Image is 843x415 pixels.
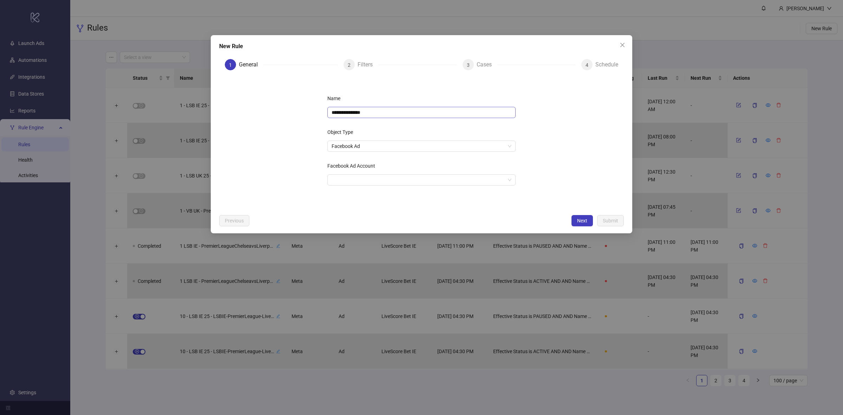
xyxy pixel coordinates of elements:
span: 2 [348,62,351,68]
button: Close [617,39,628,51]
span: 4 [586,62,588,68]
label: Object Type [327,127,358,138]
div: Filters [358,59,378,70]
div: Cases [477,59,497,70]
button: Submit [597,215,624,226]
label: Name [327,93,345,104]
span: close [620,42,625,48]
button: Previous [219,215,249,226]
span: 1 [229,62,232,68]
input: Name [327,107,516,118]
input: Facebook Ad Account [332,175,505,185]
div: Schedule [595,59,618,70]
label: Facebook Ad Account [327,160,380,171]
span: 3 [467,62,470,68]
div: General [239,59,263,70]
span: Next [577,218,587,223]
button: Next [571,215,593,226]
div: New Rule [219,42,624,51]
span: Facebook Ad [332,141,511,151]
